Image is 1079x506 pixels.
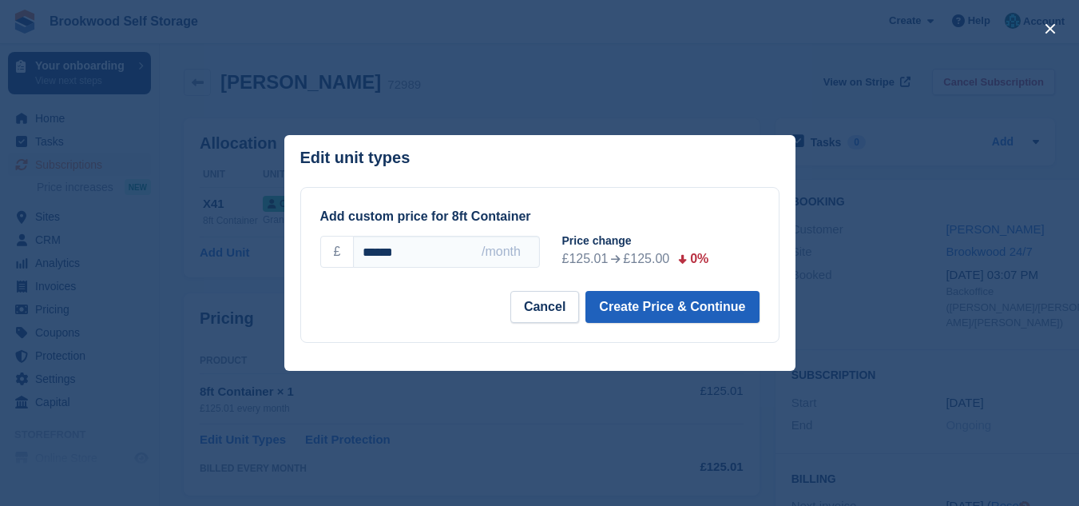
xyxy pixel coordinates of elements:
[300,149,411,167] p: Edit unit types
[510,291,579,323] button: Cancel
[623,249,669,269] div: £125.00
[320,207,760,226] div: Add custom price for 8ft Container
[562,249,609,269] div: £125.01
[690,249,708,269] div: 0%
[562,233,772,249] div: Price change
[1037,16,1063,42] button: close
[585,291,759,323] button: Create Price & Continue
